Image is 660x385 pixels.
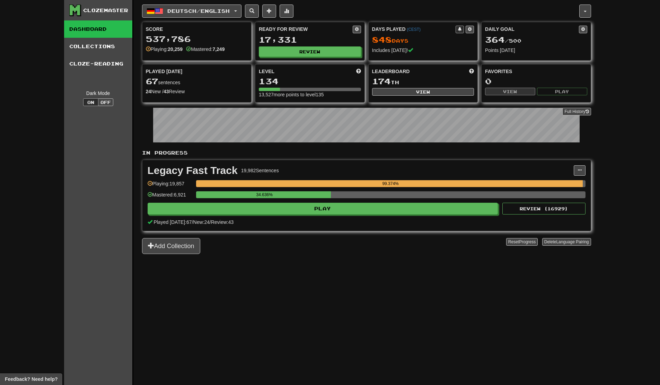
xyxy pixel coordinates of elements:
strong: 24 [146,89,151,94]
div: Clozemaster [83,7,128,14]
div: Ready for Review [259,26,353,33]
strong: 20,259 [168,46,183,52]
span: Level [259,68,274,75]
a: Full History [562,108,591,115]
span: Progress [519,239,536,244]
div: Daily Goal [485,26,579,33]
a: Dashboard [64,20,132,38]
button: On [83,98,98,106]
div: 99.374% [198,180,583,187]
button: View [372,88,474,96]
button: Deutsch/English [142,5,241,18]
button: View [485,88,535,95]
a: Collections [64,38,132,55]
div: Mastered: [186,46,225,53]
span: 848 [372,35,392,44]
button: Review [259,46,361,57]
div: Playing: 19,857 [148,180,193,192]
span: Language Pairing [556,239,589,244]
button: More stats [280,5,293,18]
span: 364 [485,35,505,44]
div: sentences [146,77,248,86]
button: Add sentence to collection [262,5,276,18]
button: Review (16929) [502,203,586,215]
button: ResetProgress [506,238,538,246]
div: 537,786 [146,35,248,43]
button: Off [98,98,113,106]
div: 19,982 Sentences [241,167,279,174]
span: This week in points, UTC [469,68,474,75]
button: Play [148,203,498,215]
span: Deutsch / English [167,8,230,14]
a: (CEST) [407,27,421,32]
p: In Progress [142,149,591,156]
div: 134 [259,77,361,86]
button: Search sentences [245,5,259,18]
div: Day s [372,35,474,44]
div: 34.636% [198,191,331,198]
span: / 500 [485,38,521,44]
div: Includes [DATE]! [372,47,474,54]
div: Dark Mode [69,90,127,97]
span: Played [DATE] [146,68,183,75]
span: Open feedback widget [5,376,58,383]
div: Mastered: 6,921 [148,191,193,203]
div: th [372,77,474,86]
a: Cloze-Reading [64,55,132,72]
span: Played [DATE]: 67 [153,219,192,225]
span: 174 [372,76,391,86]
button: Play [537,88,587,95]
div: Points [DATE] [485,47,587,54]
div: Playing: [146,46,183,53]
strong: 43 [164,89,169,94]
span: 67 [146,76,158,86]
span: Leaderboard [372,68,410,75]
div: Days Played [372,26,456,33]
span: New: 24 [193,219,210,225]
div: 13,527 more points to level 135 [259,91,361,98]
span: Review: 43 [211,219,234,225]
div: Favorites [485,68,587,75]
div: New / Review [146,88,248,95]
button: Add Collection [142,238,200,254]
div: Legacy Fast Track [148,165,238,176]
span: Score more points to level up [356,68,361,75]
div: 17,331 [259,35,361,44]
div: 0 [485,77,587,86]
div: Score [146,26,248,33]
span: / [192,219,193,225]
span: / [210,219,211,225]
strong: 7,249 [212,46,225,52]
button: DeleteLanguage Pairing [542,238,591,246]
